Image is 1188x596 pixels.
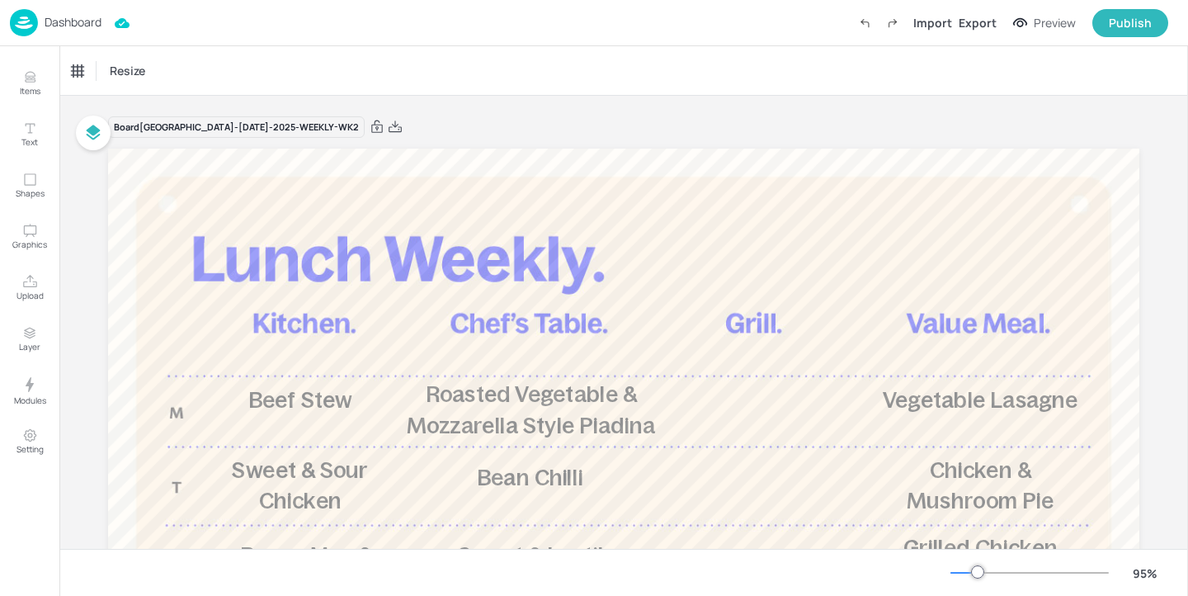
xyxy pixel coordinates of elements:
div: Board [GEOGRAPHIC_DATA]-[DATE]-2025-WEEKLY-WK2 [108,116,365,139]
div: Export [959,14,997,31]
span: Beef Stew [248,387,352,412]
label: Undo (Ctrl + Z) [851,9,879,37]
div: Import [913,14,952,31]
label: Redo (Ctrl + Y) [879,9,907,37]
div: Preview [1034,14,1076,32]
span: Chicken & Mushroom Pie [907,457,1054,513]
button: Publish [1092,9,1168,37]
span: Vegetable Lasagne [883,387,1078,412]
img: logo-86c26b7e.jpg [10,9,38,36]
span: Sweet & Sour Chicken [232,457,368,513]
p: Dashboard [45,17,101,28]
span: Roasted Vegetable & Mozzarella Style Piadina [407,382,655,438]
span: Bean Chilli [477,465,582,490]
div: 95 % [1125,565,1165,582]
span: Resize [106,62,148,79]
span: Grilled Chicken Caesar Salad [903,535,1058,591]
div: Publish [1109,14,1152,32]
button: Preview [1003,11,1086,35]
